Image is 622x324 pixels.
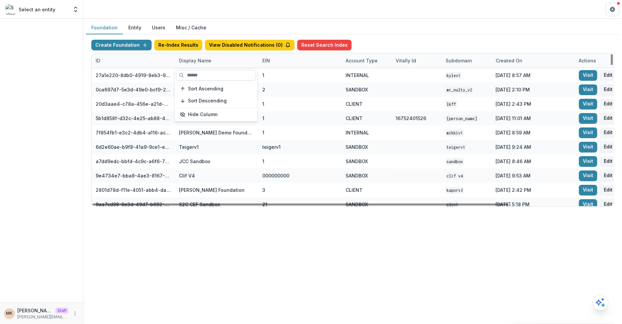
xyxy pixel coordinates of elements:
button: Edit [600,84,617,95]
code: Clif V4 [446,173,464,180]
div: [DATE] 2:10 PM [492,82,575,97]
div: 5b1d858f-d32c-4e25-ab88-434536713791 [96,115,171,122]
button: Open entity switcher [71,3,80,16]
div: EIN [258,53,342,68]
div: Teigerv1 [179,143,199,150]
code: mikkiv1 [446,129,464,136]
a: Visit [579,171,597,181]
button: Open AI Assistant [593,295,609,311]
div: EIN [258,57,274,64]
button: Get Help [606,3,619,16]
a: Visit [579,199,597,210]
div: Display Name [175,57,215,64]
div: CLIENT [346,100,363,107]
div: CLIENT [346,187,363,194]
code: s2cv1 [446,201,459,208]
div: [DATE] 2:42 PM [492,183,575,197]
p: [PERSON_NAME][EMAIL_ADDRESS][DOMAIN_NAME] [17,314,68,320]
a: Visit [579,185,597,196]
div: 2801d78d-f11e-4051-abb4-dab00da98882 [96,187,171,194]
div: Created on [492,53,575,68]
a: Visit [579,84,597,95]
button: Edit [600,171,617,181]
button: Edit [600,70,617,81]
div: INTERNAL [346,72,369,79]
button: Create Foundation [91,40,152,50]
div: Subdomain [442,57,476,64]
p: Staff [55,308,68,314]
div: 1 [262,158,264,165]
div: 1 [262,129,264,136]
div: 7f854fb1-e3c2-4db4-a116-aca576521abc [96,129,171,136]
div: a7dd9edc-bbfd-4c9c-a6f6-76d0743bf1cd [96,158,171,165]
div: Subdomain [442,53,492,68]
button: More [71,310,79,318]
div: [DATE] 11:01 AM [492,111,575,125]
code: kaporv3 [446,187,464,194]
button: Edit [600,156,617,167]
div: ID [92,57,104,64]
div: Actions [575,57,600,64]
div: Vitally Id [392,57,420,64]
a: Visit [579,142,597,152]
div: CLIENT [346,115,363,122]
button: Sort Ascending [176,83,256,94]
a: Visit [579,99,597,109]
div: SANDBOX [346,143,368,150]
div: [DATE] 2:43 PM [492,97,575,111]
p: Select an entity [19,6,55,13]
div: 21 [262,201,267,208]
div: SANDBOX [346,201,368,208]
button: Foundation [86,21,123,34]
img: Select an entity [5,4,16,15]
div: Maya Kuppermann [6,311,13,316]
button: Users [147,21,171,34]
span: Sort Ascending [188,86,223,92]
button: Edit [600,185,617,196]
div: Account Type [342,53,392,68]
div: Vitally Id [392,53,442,68]
div: [DATE] 8:46 AM [492,154,575,169]
button: Edit [600,127,617,138]
div: [DATE] 5:18 PM [492,197,575,212]
div: SANDBOX [346,172,368,179]
div: SANDBOX [346,86,368,93]
div: teigerv1 [262,143,281,150]
p: [PERSON_NAME] [17,307,53,314]
div: 0ca697d7-5e3d-49e0-bcf9-217f69e92d71 [96,86,171,93]
div: 000000000 [262,172,289,179]
div: [DATE] 9:24 AM [492,140,575,154]
button: Edit [600,142,617,152]
code: teigerv1 [446,144,466,151]
div: INTERNAL [346,129,369,136]
div: 1 [262,100,264,107]
div: 9e4734e7-bba8-4ae3-8167-95d86cec7b4b [96,172,171,179]
a: Visit [579,113,597,124]
div: Created on [492,57,526,64]
div: 6d2e60ae-b9f8-41a9-9ce1-e608d0f20ec5 [96,143,171,150]
code: sandbox [446,158,464,165]
div: ID [92,53,175,68]
button: Sort Descending [176,95,256,106]
button: Edit [600,199,617,210]
div: 2 [262,86,265,93]
div: 3 [262,187,265,194]
div: [PERSON_NAME] Foundation [179,187,245,194]
div: 1 [262,72,264,79]
code: mc_nulty_v2 [446,86,473,93]
div: 16752401526 [396,115,426,122]
div: 1 [262,115,264,122]
code: kylev1 [446,72,462,79]
div: Clif V4 [179,172,195,179]
div: Account Type [342,57,382,64]
code: lkff [446,101,457,108]
button: Entity [123,21,147,34]
div: S2C CEF Sandbox [179,201,220,208]
div: [DATE] 8:57 AM [492,68,575,82]
button: View Disabled Notifications (0) [205,40,295,50]
div: [PERSON_NAME] Demo Foundation [179,129,254,136]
